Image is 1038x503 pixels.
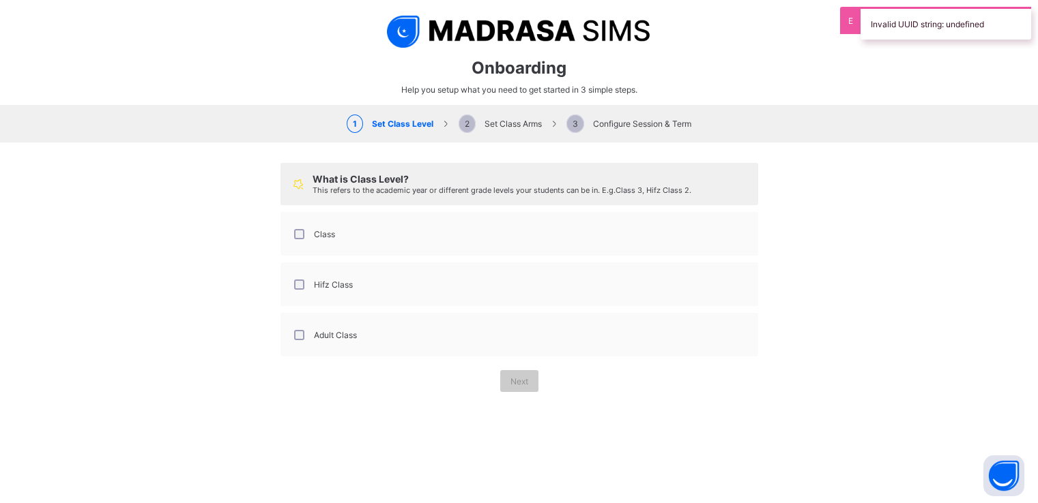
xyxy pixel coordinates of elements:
label: Class [314,229,335,239]
span: Next [510,376,528,386]
span: 1 [347,115,363,133]
span: 3 [566,115,584,133]
span: Help you setup what you need to get started in 3 simple steps. [401,85,637,95]
span: What is Class Level? [313,173,409,185]
span: 2 [459,115,476,133]
span: Configure Session & Term [566,119,691,129]
button: Open asap [983,455,1024,496]
label: Hifz Class [314,279,353,290]
div: Invalid UUID string: undefined [861,7,1031,40]
span: This refers to the academic year or different grade levels your students can be in. E.g. Class 3,... [313,185,691,195]
span: Set Class Level [347,119,433,129]
img: logo [387,14,650,48]
span: Set Class Arms [459,119,542,129]
span: Onboarding [472,58,566,78]
label: Adult Class [314,330,357,340]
